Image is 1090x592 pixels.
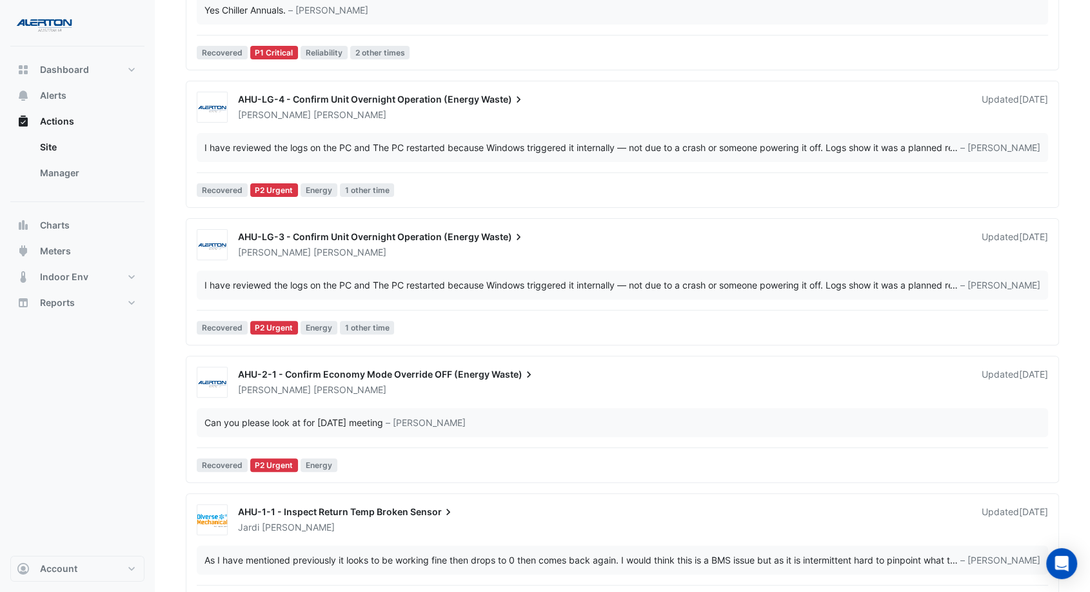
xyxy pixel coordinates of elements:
span: [PERSON_NAME] [313,246,386,259]
span: [PERSON_NAME] [262,521,335,534]
button: Alerts [10,83,144,108]
div: Can you please look at for [DATE] meeting [204,416,383,429]
button: Indoor Env [10,264,144,290]
span: AHU-LG-3 - Confirm Unit Overnight Operation (Energy [238,231,479,242]
button: Actions [10,108,144,134]
app-icon: Dashboard [17,63,30,76]
div: P2 Urgent [250,458,299,472]
span: Dashboard [40,63,89,76]
span: – [PERSON_NAME] [960,278,1040,292]
span: Indoor Env [40,270,88,283]
div: Actions [10,134,144,191]
span: AHU-LG-4 - Confirm Unit Overnight Operation (Energy [238,94,479,105]
span: AHU-2-1 - Confirm Economy Mode Override OFF (Energy [238,369,490,380]
img: Alerton [197,101,227,114]
span: – [PERSON_NAME] [386,416,466,429]
span: Reliability [301,46,348,59]
span: [PERSON_NAME] [313,108,386,121]
img: Company Logo [15,10,74,36]
span: [PERSON_NAME] [238,109,311,120]
span: [PERSON_NAME] [313,383,386,396]
div: Updated [982,230,1048,259]
span: – [PERSON_NAME] [960,553,1040,567]
button: Charts [10,212,144,238]
app-icon: Meters [17,245,30,258]
span: Charts [40,219,70,232]
span: Recovered [197,458,248,472]
div: … [204,553,1040,567]
button: Account [10,556,144,582]
span: Recovered [197,321,248,334]
span: Mon 11-Aug-2025 07:41 ACST [1019,369,1048,380]
button: Meters [10,238,144,264]
span: Energy [301,183,337,197]
span: Meters [40,245,71,258]
span: Waste) [481,230,525,243]
span: 2 other times [350,46,410,59]
img: Alerton [197,239,227,252]
span: Jardi [238,522,259,533]
a: Manager [30,160,144,186]
span: Mon 11-Aug-2025 18:44 ACST [1019,231,1048,242]
div: P2 Urgent [250,321,299,334]
span: Actions [40,115,74,128]
div: As I have mentioned previously it looks to be working fine then drops to 0 then comes back again.... [204,553,950,567]
button: Reports [10,290,144,316]
div: … [204,141,1040,154]
div: P2 Urgent [250,183,299,197]
span: 1 other time [340,183,395,197]
span: [PERSON_NAME] [238,384,311,395]
div: … [204,278,1040,292]
span: Waste) [481,93,525,106]
img: Alerton [197,376,227,389]
div: Updated [982,93,1048,121]
span: Account [40,562,77,575]
span: AHU-1-1 - Inspect Return Temp Broken [238,506,408,517]
img: Diverse Mechanical [197,514,227,527]
div: Open Intercom Messenger [1046,548,1077,579]
div: I have reviewed the logs on the PC and The PC restarted because Windows triggered it internally —... [204,141,950,154]
span: Alerts [40,89,66,102]
div: Yes Chiller Annuals. [204,3,286,17]
span: Sensor [410,505,455,518]
app-icon: Charts [17,219,30,232]
span: Waste) [491,368,535,381]
span: Recovered [197,183,248,197]
div: P1 Critical [250,46,299,59]
div: Updated [982,505,1048,534]
div: Updated [982,368,1048,396]
app-icon: Alerts [17,89,30,102]
app-icon: Indoor Env [17,270,30,283]
span: [PERSON_NAME] [238,247,311,258]
a: Site [30,134,144,160]
app-icon: Actions [17,115,30,128]
span: Energy [301,321,337,334]
span: – [PERSON_NAME] [288,3,368,17]
span: Reports [40,296,75,309]
span: – [PERSON_NAME] [960,141,1040,154]
span: 1 other time [340,321,395,334]
span: Recovered [197,46,248,59]
app-icon: Reports [17,296,30,309]
div: I have reviewed the logs on the PC and The PC restarted because Windows triggered it internally —... [204,278,950,292]
span: Tue 15-Jul-2025 20:17 ACST [1019,506,1048,517]
button: Dashboard [10,57,144,83]
span: Energy [301,458,337,472]
span: Mon 11-Aug-2025 18:45 ACST [1019,94,1048,105]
